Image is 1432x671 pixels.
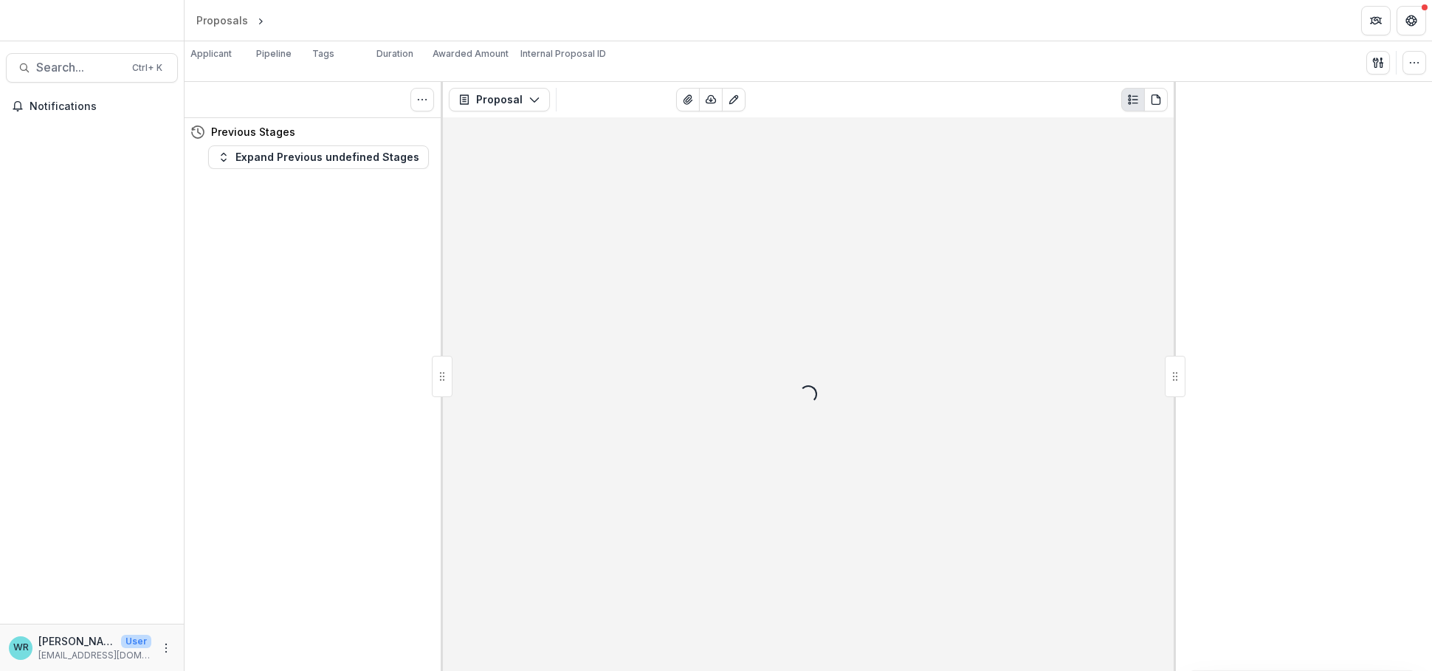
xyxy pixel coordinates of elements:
[208,145,429,169] button: Expand Previous undefined Stages
[256,47,292,61] p: Pipeline
[1144,88,1168,111] button: PDF view
[190,10,330,31] nav: breadcrumb
[6,94,178,118] button: Notifications
[722,88,746,111] button: Edit as form
[433,47,509,61] p: Awarded Amount
[312,47,334,61] p: Tags
[196,13,248,28] div: Proposals
[13,643,29,653] div: Wendy Rohrbach
[190,47,232,61] p: Applicant
[30,100,172,113] span: Notifications
[121,635,151,648] p: User
[1397,6,1426,35] button: Get Help
[36,61,123,75] span: Search...
[1361,6,1391,35] button: Partners
[376,47,413,61] p: Duration
[449,88,550,111] button: Proposal
[157,639,175,657] button: More
[6,53,178,83] button: Search...
[520,47,606,61] p: Internal Proposal ID
[211,124,295,140] h4: Previous Stages
[38,649,151,662] p: [EMAIL_ADDRESS][DOMAIN_NAME]
[676,88,700,111] button: View Attached Files
[410,88,434,111] button: Toggle View Cancelled Tasks
[1121,88,1145,111] button: Plaintext view
[38,633,115,649] p: [PERSON_NAME]
[190,10,254,31] a: Proposals
[129,60,165,76] div: Ctrl + K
